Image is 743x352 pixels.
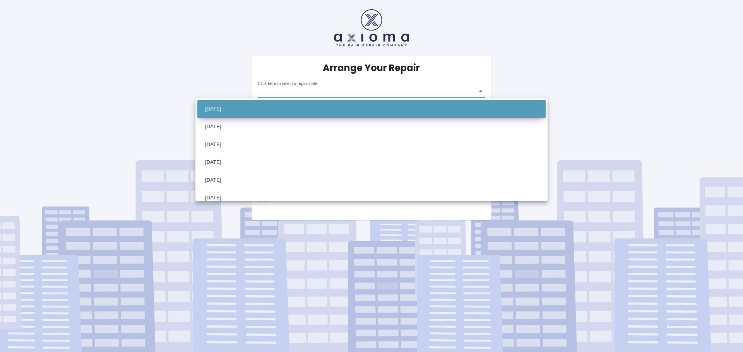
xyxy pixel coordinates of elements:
li: [DATE] [197,189,546,207]
li: [DATE] [197,118,546,136]
li: [DATE] [197,153,546,171]
li: [DATE] [197,136,546,153]
li: [DATE] [197,171,546,189]
li: [DATE] [197,100,546,118]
